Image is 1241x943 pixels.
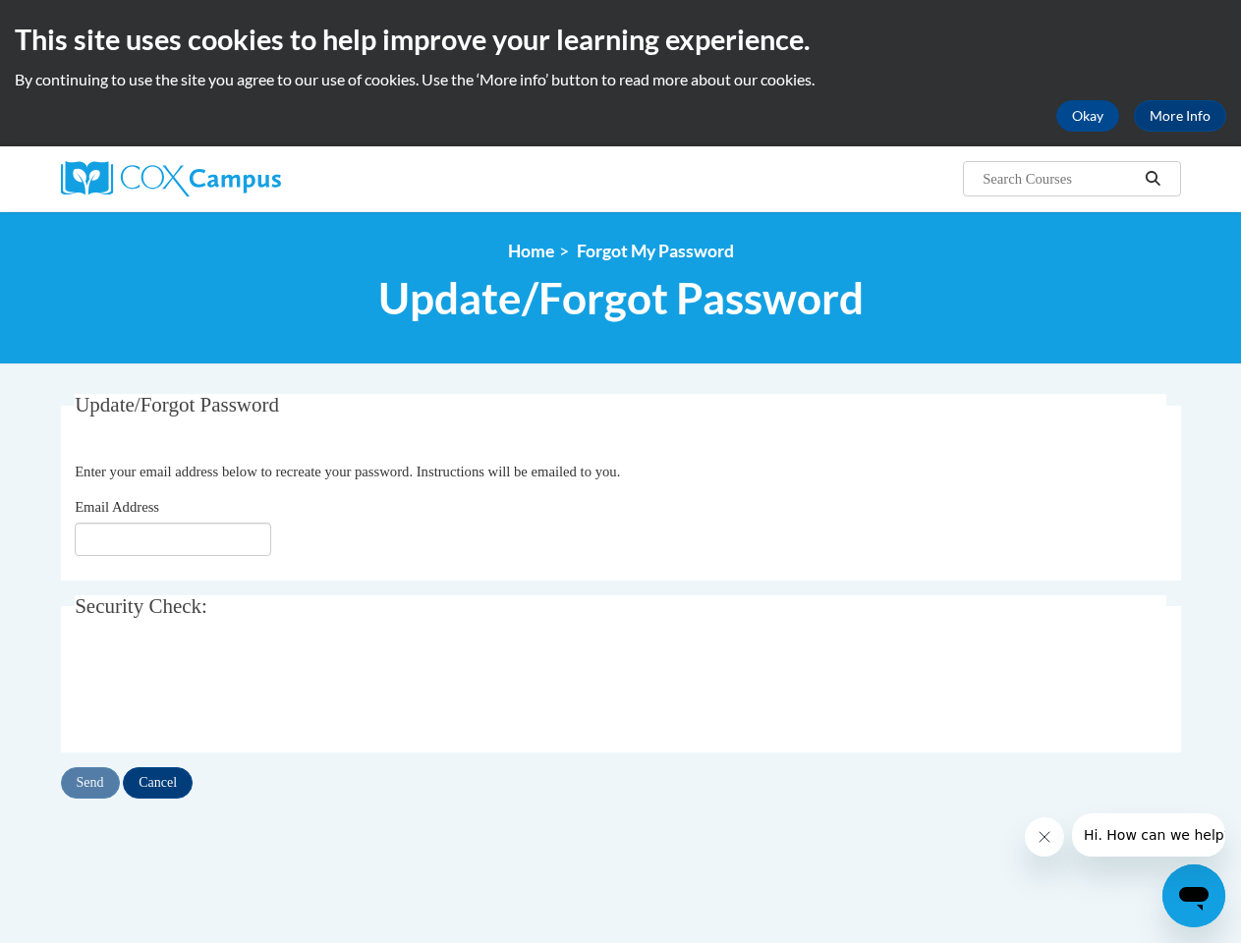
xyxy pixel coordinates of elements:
span: Enter your email address below to recreate your password. Instructions will be emailed to you. [75,464,620,479]
a: More Info [1134,100,1226,132]
span: Email Address [75,499,159,515]
input: Email [75,523,271,556]
iframe: Close message [1025,817,1064,857]
button: Search [1138,167,1167,191]
span: Update/Forgot Password [75,393,279,416]
span: Forgot My Password [577,241,734,261]
iframe: Button to launch messaging window [1162,864,1225,927]
span: Hi. How can we help? [12,14,159,29]
iframe: Message from company [1072,813,1225,857]
input: Cancel [123,767,193,799]
span: Update/Forgot Password [378,272,864,324]
input: Search Courses [981,167,1138,191]
h2: This site uses cookies to help improve your learning experience. [15,20,1226,59]
iframe: reCAPTCHA [75,651,373,728]
p: By continuing to use the site you agree to our use of cookies. Use the ‘More info’ button to read... [15,69,1226,90]
img: Cox Campus [61,161,281,196]
button: Okay [1056,100,1119,132]
span: Security Check: [75,594,207,618]
a: Home [508,241,554,261]
a: Cox Campus [61,161,415,196]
